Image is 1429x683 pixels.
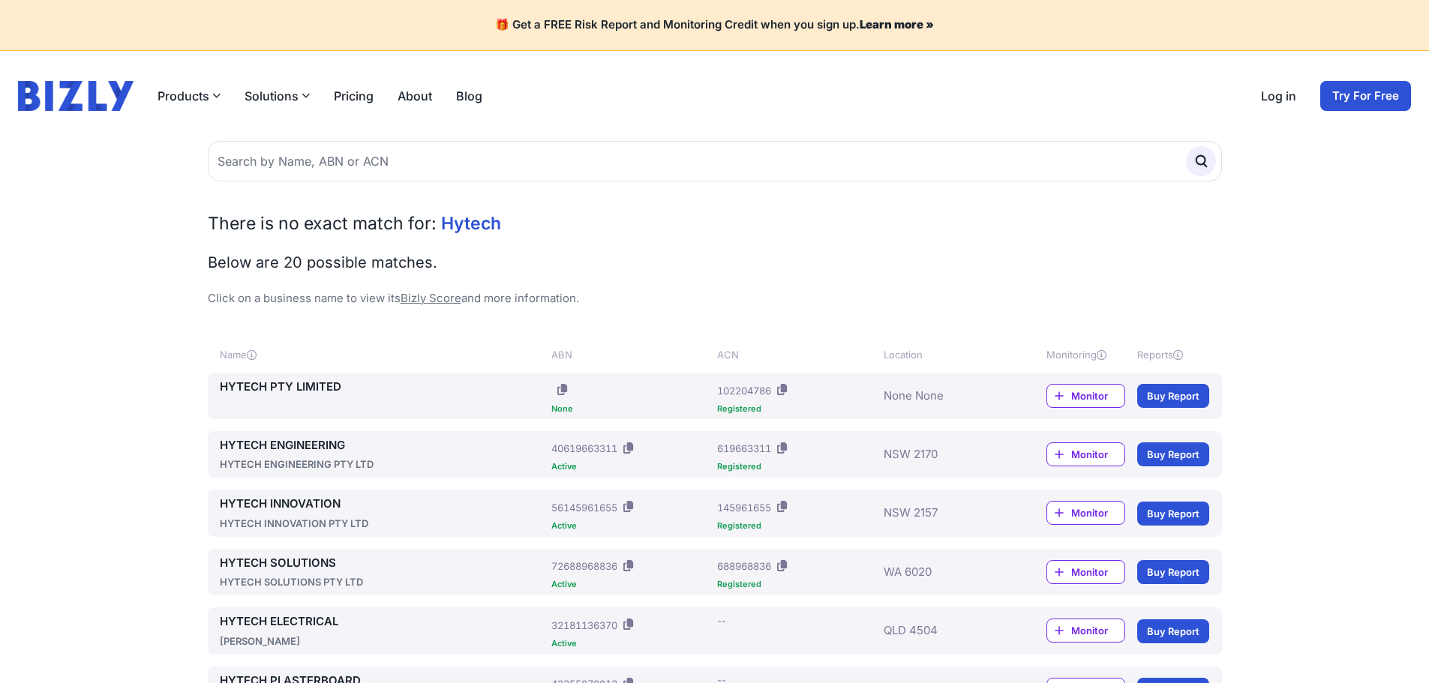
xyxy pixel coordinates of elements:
[1261,87,1296,105] a: Log in
[884,437,1002,472] div: NSW 2170
[1071,388,1124,403] span: Monitor
[1137,502,1209,526] a: Buy Report
[717,500,771,515] div: 145961655
[860,17,934,31] a: Learn more »
[220,496,546,513] a: HYTECH INNOVATION
[884,379,1002,413] div: None None
[717,383,771,398] div: 102204786
[1046,501,1125,525] a: Monitor
[220,613,546,631] a: HYTECH ELECTRICAL
[551,559,617,574] div: 72688968836
[1046,619,1125,643] a: Monitor
[245,87,310,105] button: Solutions
[1071,565,1124,580] span: Monitor
[717,522,877,530] div: Registered
[717,405,877,413] div: Registered
[551,618,617,633] div: 32181136370
[551,463,711,471] div: Active
[717,613,726,628] div: --
[1137,384,1209,408] a: Buy Report
[220,516,546,531] div: HYTECH INNOVATION PTY LTD
[220,574,546,589] div: HYTECH SOLUTIONS PTY LTD
[1046,384,1125,408] a: Monitor
[220,634,546,649] div: [PERSON_NAME]
[1137,347,1209,362] div: Reports
[884,613,1002,649] div: QLD 4504
[1320,81,1411,111] a: Try For Free
[401,291,461,305] a: Bizly Score
[441,213,501,234] span: Hytech
[717,347,877,362] div: ACN
[551,405,711,413] div: None
[220,457,546,472] div: HYTECH ENGINEERING PTY LTD
[220,347,546,362] div: Name
[884,347,1002,362] div: Location
[334,87,374,105] a: Pricing
[551,640,711,648] div: Active
[1046,347,1125,362] div: Monitoring
[1046,442,1125,466] a: Monitor
[717,441,771,456] div: 619663311
[208,290,1222,307] p: Click on a business name to view its and more information.
[1071,505,1124,520] span: Monitor
[717,463,877,471] div: Registered
[1137,442,1209,466] a: Buy Report
[717,580,877,589] div: Registered
[1137,619,1209,643] a: Buy Report
[1137,560,1209,584] a: Buy Report
[158,87,221,105] button: Products
[220,379,546,396] a: HYTECH PTY LIMITED
[551,441,617,456] div: 40619663311
[398,87,432,105] a: About
[220,555,546,572] a: HYTECH SOLUTIONS
[220,437,546,454] a: HYTECH ENGINEERING
[456,87,482,105] a: Blog
[1071,447,1124,462] span: Monitor
[884,555,1002,590] div: WA 6020
[1071,623,1124,638] span: Monitor
[717,559,771,574] div: 688968836
[208,213,437,234] span: There is no exact match for:
[551,522,711,530] div: Active
[884,496,1002,531] div: NSW 2157
[551,580,711,589] div: Active
[551,500,617,515] div: 56145961655
[208,141,1222,181] input: Search by Name, ABN or ACN
[1046,560,1125,584] a: Monitor
[18,18,1411,32] h4: 🎁 Get a FREE Risk Report and Monitoring Credit when you sign up.
[208,253,437,271] span: Below are 20 possible matches.
[551,347,711,362] div: ABN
